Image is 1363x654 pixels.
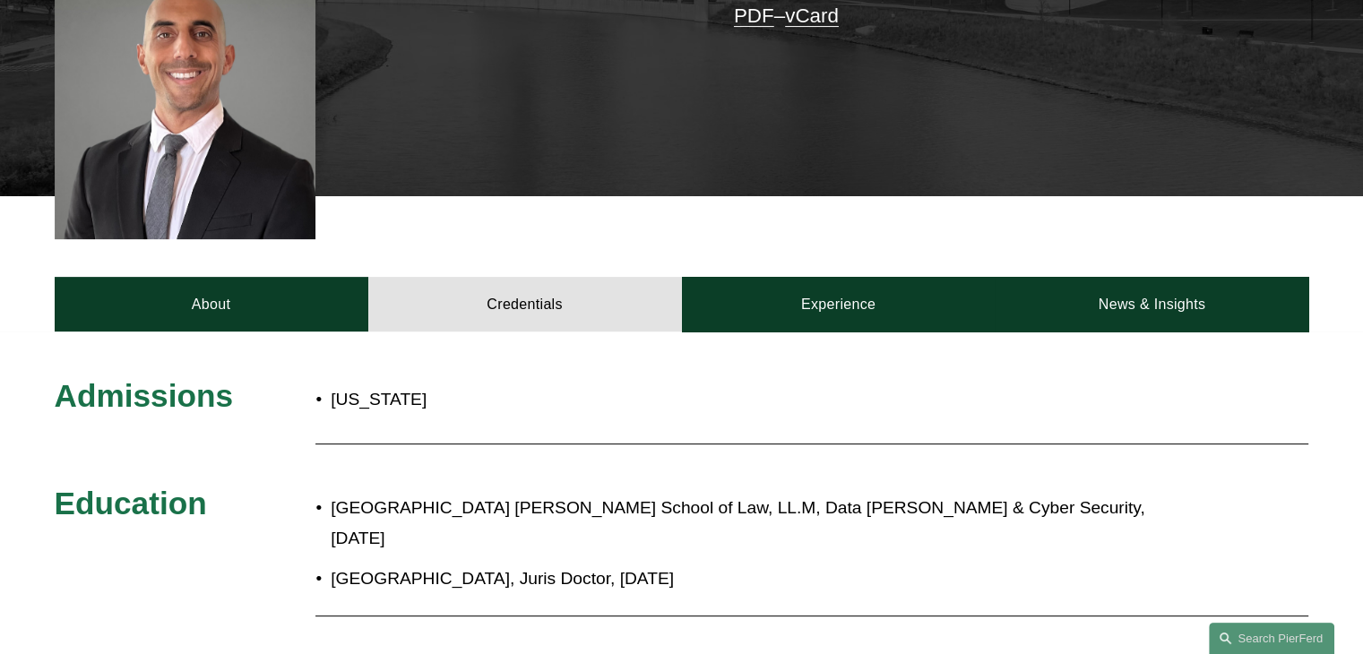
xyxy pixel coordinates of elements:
[368,277,682,331] a: Credentials
[995,277,1308,331] a: News & Insights
[55,378,233,413] span: Admissions
[55,486,207,521] span: Education
[682,277,996,331] a: Experience
[331,564,1152,595] p: [GEOGRAPHIC_DATA], Juris Doctor, [DATE]
[55,277,368,331] a: About
[785,4,839,27] a: vCard
[1209,623,1334,654] a: Search this site
[734,4,774,27] a: PDF
[331,493,1152,555] p: [GEOGRAPHIC_DATA] [PERSON_NAME] School of Law, LL.M, Data [PERSON_NAME] & Cyber Security, [DATE]
[331,384,786,416] p: [US_STATE]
